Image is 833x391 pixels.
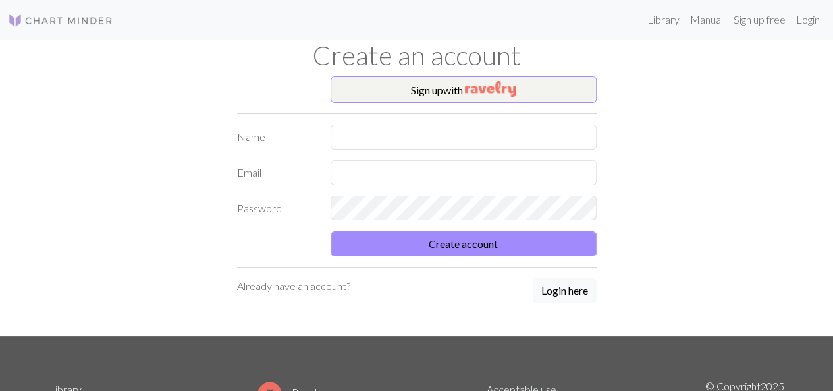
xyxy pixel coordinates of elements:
a: Login here [533,278,597,305]
label: Email [229,160,323,185]
button: Sign upwith [331,76,597,103]
a: Sign up free [728,7,791,33]
label: Name [229,125,323,150]
a: Library [642,7,685,33]
button: Create account [331,231,597,256]
img: Logo [8,13,113,28]
p: Already have an account? [237,278,350,294]
img: Ravelry [465,81,516,97]
label: Password [229,196,323,221]
h1: Create an account [41,40,792,71]
button: Login here [533,278,597,303]
a: Manual [685,7,728,33]
a: Login [791,7,825,33]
